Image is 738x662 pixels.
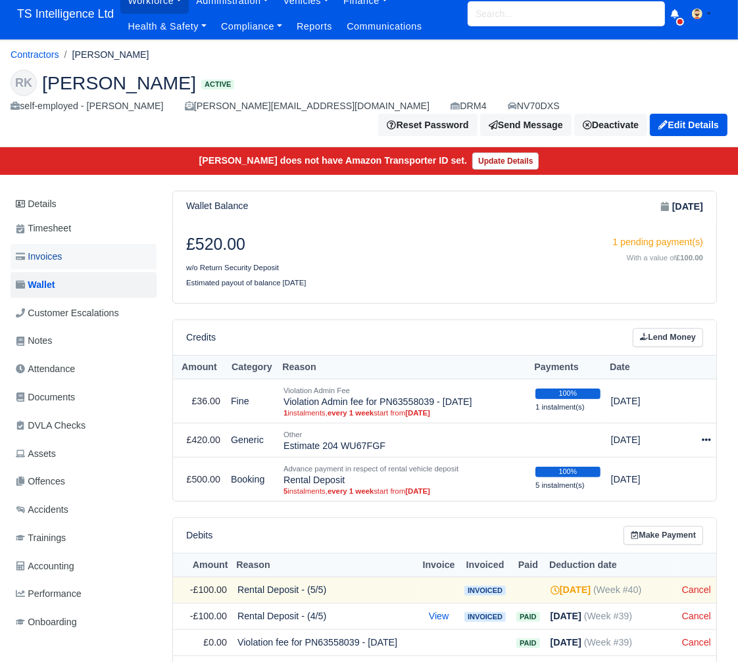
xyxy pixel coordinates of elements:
[11,413,157,438] a: DVLA Checks
[226,379,278,423] td: Fine
[283,486,525,496] small: instalments, start from
[11,554,157,579] a: Accounting
[516,638,539,648] span: Paid
[16,502,68,517] span: Accidents
[11,525,157,551] a: Trainings
[633,328,703,347] a: Lend Money
[676,254,703,262] strong: £100.00
[606,379,691,423] td: [DATE]
[173,355,226,379] th: Amount
[464,586,506,596] span: Invoiced
[226,355,278,379] th: Category
[584,637,632,648] span: (Week #39)
[11,244,157,270] a: Invoices
[11,1,120,27] a: TS Intelligence Ltd
[535,481,585,489] small: 5 instalment(s)
[516,612,539,622] span: Paid
[173,553,232,577] th: Amount
[16,277,55,293] span: Wallet
[16,474,65,489] span: Offences
[186,279,307,287] small: Estimated payout of balance [DATE]
[11,385,157,410] a: Documents
[11,49,59,60] a: Contractors
[283,409,287,417] strong: 1
[16,586,82,602] span: Performance
[278,355,530,379] th: Reason
[16,446,56,461] span: Assets
[545,553,677,577] th: Deduction date
[11,300,157,326] a: Customer Escalations
[339,14,430,39] a: Communications
[429,611,449,621] a: View
[606,355,691,379] th: Date
[173,379,226,423] td: £36.00
[186,201,248,212] h6: Wallet Balance
[455,235,703,250] div: 1 pending payment(s)
[405,487,430,495] strong: [DATE]
[16,418,86,433] span: DVLA Checks
[16,221,71,236] span: Timesheet
[464,612,506,622] span: Invoiced
[11,328,157,354] a: Notes
[173,423,226,458] td: £420.00
[11,216,157,241] a: Timesheet
[593,584,641,595] span: (Week #40)
[480,114,572,136] a: Send Message
[405,409,430,417] strong: [DATE]
[59,47,149,62] li: [PERSON_NAME]
[1,59,737,147] div: Ruben Kimbanzia
[185,99,430,114] div: [PERSON_NAME][EMAIL_ADDRESS][DOMAIN_NAME]
[232,603,418,630] td: Rental Deposit - (4/5)
[551,611,581,621] strong: [DATE]
[328,409,374,417] strong: every 1 week
[16,615,77,630] span: Onboarding
[551,637,581,648] strong: [DATE]
[11,609,157,635] a: Onboarding
[378,114,477,136] button: Reset Password
[606,458,691,501] td: [DATE]
[289,14,339,39] a: Reports
[186,530,212,541] h6: Debits
[203,637,227,648] span: £0.00
[535,389,601,399] div: 100%
[186,235,435,254] h3: £520.00
[508,99,560,114] a: NV70DXS
[11,99,164,114] div: self-employed - [PERSON_NAME]
[214,14,289,39] a: Compliance
[530,355,606,379] th: Payments
[11,192,157,216] a: Details
[42,74,196,92] span: [PERSON_NAME]
[226,458,278,501] td: Booking
[535,467,601,477] div: 100%
[283,431,302,438] small: Other
[11,469,157,494] a: Offences
[468,1,665,26] input: Search...
[11,70,37,96] div: RK
[16,531,66,546] span: Trainings
[551,584,591,595] strong: [DATE]
[606,423,691,458] td: [DATE]
[574,114,647,136] a: Deactivate
[418,553,459,577] th: Invoice
[283,487,287,495] strong: 5
[173,458,226,501] td: £500.00
[232,577,418,603] td: Rental Deposit - (5/5)
[584,611,632,621] span: (Week #39)
[186,264,279,272] small: w/o Return Security Deposit
[120,14,214,39] a: Health & Safety
[11,441,157,467] a: Assets
[627,254,703,262] small: With a value of
[190,611,227,621] span: -£100.00
[232,553,418,577] th: Reason
[682,637,711,648] a: Cancel
[328,487,374,495] strong: every 1 week
[682,584,711,595] a: Cancel
[278,379,530,423] td: Violation Admin fee for PN63558039 - [DATE]
[682,611,711,621] a: Cancel
[283,465,458,473] small: Advance payment in respect of rental vehicle deposit
[11,581,157,607] a: Performance
[232,629,418,655] td: Violation fee for PN63558039 - [DATE]
[278,458,530,501] td: Rental Deposit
